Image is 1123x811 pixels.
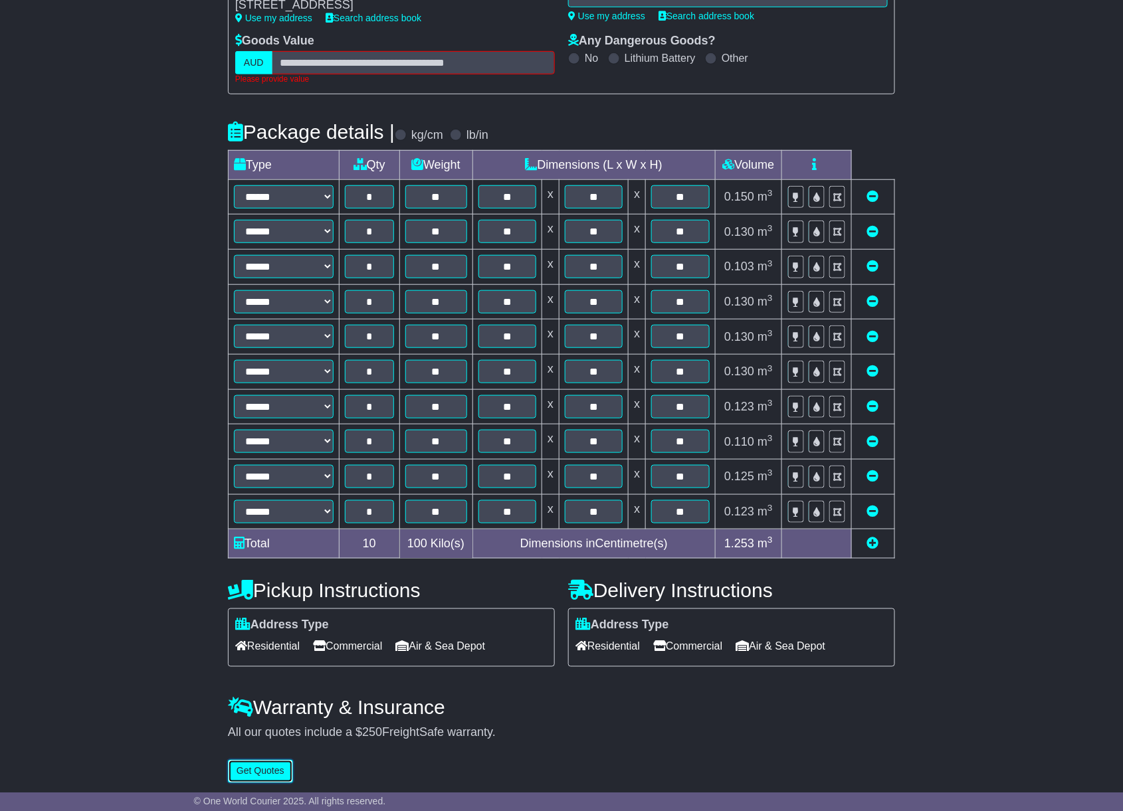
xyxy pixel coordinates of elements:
span: Air & Sea Depot [736,636,826,657]
td: x [629,494,646,529]
sup: 3 [767,433,773,443]
button: Get Quotes [228,760,293,783]
h4: Package details | [228,121,395,143]
td: x [629,215,646,250]
a: Add new item [867,537,879,550]
h4: Warranty & Insurance [228,697,895,719]
span: 0.110 [724,435,754,448]
td: x [629,249,646,284]
span: 0.130 [724,365,754,378]
div: All our quotes include a $ FreightSafe warranty. [228,726,895,741]
td: Dimensions in Centimetre(s) [472,529,715,559]
span: 0.130 [724,295,754,308]
span: 1.253 [724,537,754,550]
span: Air & Sea Depot [396,636,486,657]
td: Type [229,150,340,179]
label: Any Dangerous Goods? [568,34,716,48]
a: Remove this item [867,330,879,343]
td: x [542,179,560,215]
td: x [629,354,646,389]
span: 0.130 [724,330,754,343]
td: Dimensions (L x W x H) [472,150,715,179]
sup: 3 [767,293,773,303]
td: Qty [340,150,400,179]
span: m [758,470,773,483]
a: Remove this item [867,260,879,273]
div: Please provide value [235,74,555,84]
sup: 3 [767,468,773,478]
a: Remove this item [867,190,879,203]
td: x [542,284,560,319]
td: x [542,494,560,529]
a: Remove this item [867,225,879,238]
span: m [758,537,773,550]
span: 100 [407,537,427,550]
label: AUD [235,51,272,74]
td: x [542,319,560,355]
a: Remove this item [867,295,879,308]
td: x [629,319,646,355]
a: Remove this item [867,505,879,518]
span: m [758,190,773,203]
label: kg/cm [411,128,443,143]
label: Address Type [575,618,669,633]
td: Weight [399,150,472,179]
sup: 3 [767,328,773,338]
sup: 3 [767,503,773,513]
span: m [758,505,773,518]
label: Other [722,52,748,64]
span: Commercial [653,636,722,657]
td: x [542,389,560,424]
a: Remove this item [867,470,879,483]
h4: Delivery Instructions [568,580,895,602]
td: x [542,354,560,389]
label: Address Type [235,618,329,633]
td: x [542,424,560,460]
sup: 3 [767,398,773,408]
a: Use my address [568,11,645,21]
td: Total [229,529,340,559]
span: 0.130 [724,225,754,238]
td: 10 [340,529,400,559]
sup: 3 [767,188,773,198]
label: No [585,52,598,64]
a: Search address book [326,13,421,23]
span: 0.125 [724,470,754,483]
a: Remove this item [867,400,879,413]
sup: 3 [767,258,773,268]
label: lb/in [466,128,488,143]
td: Volume [715,150,781,179]
span: m [758,295,773,308]
span: Residential [235,636,300,657]
span: m [758,330,773,343]
span: Residential [575,636,640,657]
span: m [758,435,773,448]
a: Remove this item [867,365,879,378]
sup: 3 [767,363,773,373]
span: 0.123 [724,505,754,518]
a: Remove this item [867,435,879,448]
span: 0.123 [724,400,754,413]
sup: 3 [767,535,773,545]
td: x [629,459,646,494]
span: © One World Courier 2025. All rights reserved. [194,796,386,806]
span: m [758,365,773,378]
td: x [542,215,560,250]
label: Goods Value [235,34,314,48]
td: x [629,389,646,424]
td: x [629,284,646,319]
td: Kilo(s) [399,529,472,559]
span: m [758,225,773,238]
sup: 3 [767,223,773,233]
a: Search address book [659,11,754,21]
td: x [629,179,646,215]
span: m [758,400,773,413]
label: Lithium Battery [625,52,696,64]
td: x [542,249,560,284]
h4: Pickup Instructions [228,580,555,602]
td: x [629,424,646,460]
span: Commercial [313,636,382,657]
span: 0.150 [724,190,754,203]
span: 250 [362,726,382,739]
span: 0.103 [724,260,754,273]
